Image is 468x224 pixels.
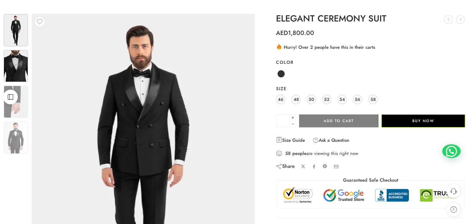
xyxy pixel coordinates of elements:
[278,95,283,103] span: 46
[340,177,401,183] legend: Guaranteed Safe Checkout
[370,95,376,103] span: 58
[312,164,316,169] a: Share on Facebook
[294,95,299,103] span: 48
[276,150,465,157] div: are viewing this right now
[324,95,330,103] span: 52
[313,137,349,144] a: Ask a Question
[4,14,28,46] img: Ceremony Website 2Artboard 65
[322,164,327,169] a: Pin on Pinterest
[291,95,301,104] a: 48
[309,95,314,103] span: 50
[276,137,305,144] a: Size Guide
[292,150,306,156] strong: people
[285,150,291,156] strong: 58
[355,95,360,103] span: 56
[4,86,28,118] img: Ceremony Website 2Artboard 65
[353,95,362,104] a: 56
[301,164,306,169] a: Share on X
[276,14,465,24] h1: ELEGANT CEREMONY SUIT
[322,95,331,104] a: 52
[276,29,314,37] bdi: 1,800.00
[282,187,459,204] img: Trust
[4,50,28,82] img: Ceremony Website 2Artboard 65
[276,114,290,127] input: Product quantity
[334,164,339,169] a: Email to your friends
[276,86,465,92] label: Size
[276,163,295,170] div: Share
[4,122,28,154] img: Ceremony Website 2Artboard 65
[276,59,465,65] label: Color
[276,29,288,37] span: AED
[276,43,465,51] div: Hurry! Over 2 people have this in their carts
[299,114,378,127] button: Add to cart
[276,95,285,104] a: 46
[382,114,465,127] button: Buy Now
[307,95,316,104] a: 50
[368,95,378,104] a: 58
[338,95,347,104] a: 54
[339,95,345,103] span: 54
